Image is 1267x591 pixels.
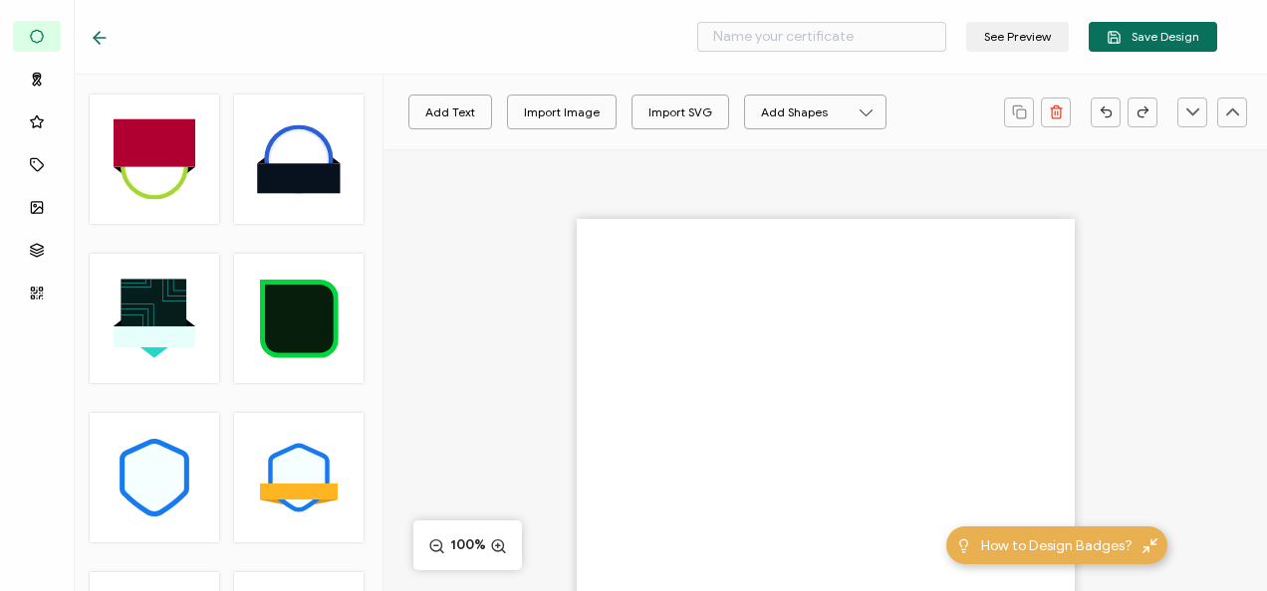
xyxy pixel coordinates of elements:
[981,535,1133,556] span: How to Design Badges?
[1142,538,1157,553] img: minimize-icon.svg
[966,22,1069,52] button: See Preview
[1089,22,1217,52] button: Save Design
[408,95,492,129] button: Add Text
[648,95,712,129] div: Import SVG
[697,22,946,52] input: Name your certificate
[744,95,887,129] button: Add Shapes
[450,535,485,555] span: 100%
[1167,495,1267,591] iframe: Chat Widget
[524,95,600,129] div: Import Image
[1107,30,1199,45] span: Save Design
